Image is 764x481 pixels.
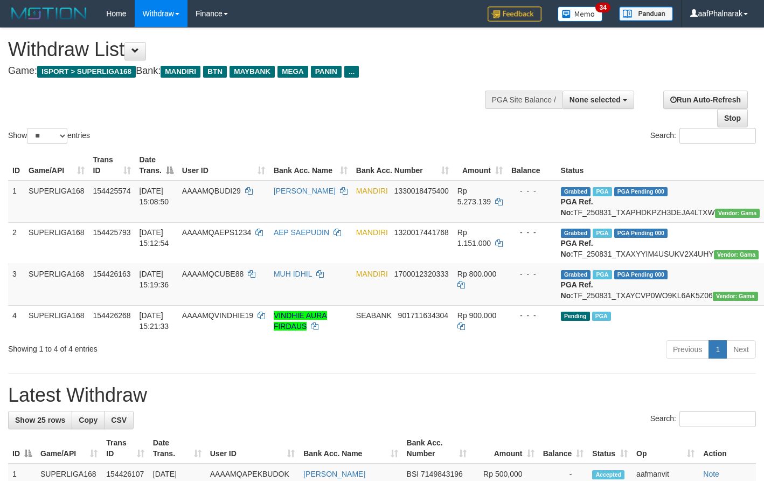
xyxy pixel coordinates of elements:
[24,264,89,305] td: SUPERLIGA168
[614,187,668,196] span: PGA Pending
[93,270,131,278] span: 154426163
[593,187,612,196] span: Marked by aafsoumeymey
[37,66,136,78] span: ISPORT > SUPERLIGA168
[8,384,756,406] h1: Latest Withdraw
[679,411,756,427] input: Search:
[713,292,758,301] span: Vendor URL: https://trx31.1velocity.biz
[8,433,36,464] th: ID: activate to sort column descending
[344,66,359,78] span: ...
[511,227,552,238] div: - - -
[8,305,24,336] td: 4
[203,66,227,78] span: BTN
[274,187,336,195] a: [PERSON_NAME]
[457,311,496,320] span: Rp 900.000
[709,340,727,359] a: 1
[274,311,327,331] a: VINDHIE AURA FIRDAUS
[666,340,709,359] a: Previous
[561,280,593,300] b: PGA Ref. No:
[15,416,65,424] span: Show 25 rows
[8,264,24,305] td: 3
[562,91,634,109] button: None selected
[588,433,632,464] th: Status: activate to sort column ascending
[8,39,498,60] h1: Withdraw List
[619,6,673,21] img: panduan.png
[36,433,102,464] th: Game/API: activate to sort column ascending
[561,239,593,258] b: PGA Ref. No:
[699,433,756,464] th: Action
[72,411,105,429] a: Copy
[93,228,131,237] span: 154425793
[93,187,131,195] span: 154425574
[679,128,756,144] input: Search:
[140,311,169,331] span: [DATE] 15:21:33
[593,270,612,279] span: Marked by aafsoumeymey
[726,340,756,359] a: Next
[8,128,90,144] label: Show entries
[539,433,588,464] th: Balance: activate to sort column ascending
[299,433,402,464] th: Bank Acc. Name: activate to sort column ascending
[8,222,24,264] td: 2
[8,181,24,223] td: 1
[561,187,591,196] span: Grabbed
[714,250,759,259] span: Vendor URL: https://trx31.1velocity.biz
[8,411,72,429] a: Show 25 rows
[102,433,148,464] th: Trans ID: activate to sort column ascending
[230,66,275,78] span: MAYBANK
[140,270,169,289] span: [DATE] 15:19:36
[715,209,760,218] span: Vendor URL: https://trx31.1velocity.biz
[277,66,308,78] span: MEGA
[274,270,312,278] a: MUH IDHIL
[457,228,491,248] span: Rp 1.151.000
[356,228,388,237] span: MANDIRI
[356,311,392,320] span: SEABANK
[398,311,448,320] span: Copy 901711634304 to clipboard
[614,229,668,238] span: PGA Pending
[274,228,329,237] a: AEP SAEPUDIN
[614,270,668,279] span: PGA Pending
[206,433,299,464] th: User ID: activate to sort column ascending
[24,181,89,223] td: SUPERLIGA168
[457,270,496,278] span: Rp 800.000
[394,270,449,278] span: Copy 1700012320333 to clipboard
[561,229,591,238] span: Grabbed
[161,66,200,78] span: MANDIRI
[471,433,538,464] th: Amount: activate to sort column ascending
[93,311,131,320] span: 154426268
[593,229,612,238] span: Marked by aafsoumeymey
[140,187,169,206] span: [DATE] 15:08:50
[27,128,67,144] select: Showentries
[561,312,590,321] span: Pending
[8,66,498,77] h4: Game: Bank:
[24,305,89,336] td: SUPERLIGA168
[178,150,269,181] th: User ID: activate to sort column ascending
[485,91,562,109] div: PGA Site Balance /
[303,470,365,478] a: [PERSON_NAME]
[356,270,388,278] span: MANDIRI
[703,470,719,478] a: Note
[595,3,610,12] span: 34
[511,310,552,321] div: - - -
[592,312,611,321] span: Marked by aafsengchandara
[140,228,169,248] span: [DATE] 15:12:54
[356,187,388,195] span: MANDIRI
[182,311,253,320] span: AAAAMQVINDHIE19
[104,411,134,429] a: CSV
[457,187,491,206] span: Rp 5.273.139
[8,5,90,22] img: MOTION_logo.png
[394,187,449,195] span: Copy 1330018475400 to clipboard
[182,270,244,278] span: AAAAMQCUBE88
[182,228,251,237] span: AAAAMQAEPS1234
[24,150,89,181] th: Game/API: activate to sort column ascending
[632,433,699,464] th: Op: activate to sort column ascending
[79,416,98,424] span: Copy
[663,91,748,109] a: Run Auto-Refresh
[149,433,206,464] th: Date Trans.: activate to sort column ascending
[269,150,352,181] th: Bank Acc. Name: activate to sort column ascending
[592,470,624,479] span: Accepted
[182,187,241,195] span: AAAAMQBUDI29
[8,150,24,181] th: ID
[8,339,310,354] div: Showing 1 to 4 of 4 entries
[394,228,449,237] span: Copy 1320017441768 to clipboard
[650,411,756,427] label: Search:
[561,197,593,217] b: PGA Ref. No:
